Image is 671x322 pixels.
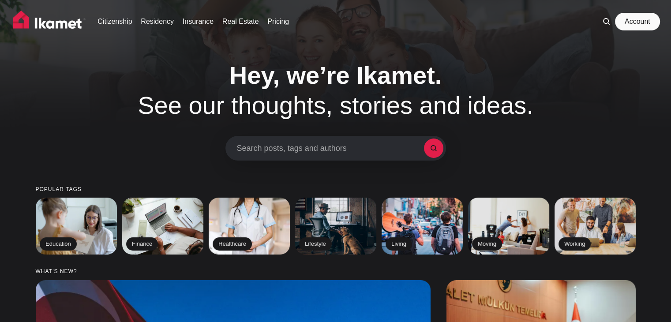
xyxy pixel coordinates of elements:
[40,237,77,251] h2: Education
[13,11,86,33] img: Ikamet home
[126,237,158,251] h2: Finance
[559,237,591,251] h2: Working
[382,198,463,255] a: Living
[267,16,289,27] a: Pricing
[229,61,442,89] span: Hey, we’re Ikamet.
[555,198,636,255] a: Working
[237,144,424,154] span: Search posts, tags and authors
[386,237,412,251] h2: Living
[468,198,549,255] a: Moving
[36,187,636,192] small: Popular tags
[472,237,502,251] h2: Moving
[295,198,376,255] a: Lifestyle
[213,237,252,251] h2: Healthcare
[122,198,203,255] a: Finance
[97,16,132,27] a: Citizenship
[111,60,561,120] h1: See our thoughts, stories and ideas.
[141,16,174,27] a: Residency
[617,13,658,30] a: Account
[36,269,636,274] small: What’s new?
[299,237,332,251] h2: Lifestyle
[36,198,117,255] a: Education
[183,16,214,27] a: Insurance
[209,198,290,255] a: Healthcare
[222,16,259,27] a: Real Estate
